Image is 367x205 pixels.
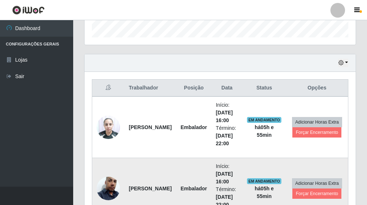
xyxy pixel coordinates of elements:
li: Término: [216,124,238,147]
strong: há 05 h e 55 min [255,186,274,199]
th: Opções [286,80,348,97]
button: Forçar Encerramento [292,188,341,199]
button: Forçar Encerramento [292,127,341,138]
time: [DATE] 16:00 [216,110,233,123]
strong: [PERSON_NAME] [129,186,172,191]
strong: Embalador [180,186,207,191]
img: 1739994247557.jpeg [97,111,120,143]
strong: [PERSON_NAME] [129,124,172,130]
th: Data [211,80,243,97]
th: Trabalhador [124,80,176,97]
span: EM ANDAMENTO [247,117,282,123]
th: Status [243,80,286,97]
button: Adicionar Horas Extra [292,178,342,188]
li: Início: [216,101,238,124]
li: Início: [216,162,238,186]
strong: Embalador [180,124,207,130]
time: [DATE] 16:00 [216,171,233,184]
button: Adicionar Horas Extra [292,117,342,127]
img: CoreUI Logo [12,6,45,15]
th: Posição [176,80,211,97]
time: [DATE] 22:00 [216,133,233,146]
strong: há 05 h e 55 min [255,124,274,138]
span: EM ANDAMENTO [247,178,282,184]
